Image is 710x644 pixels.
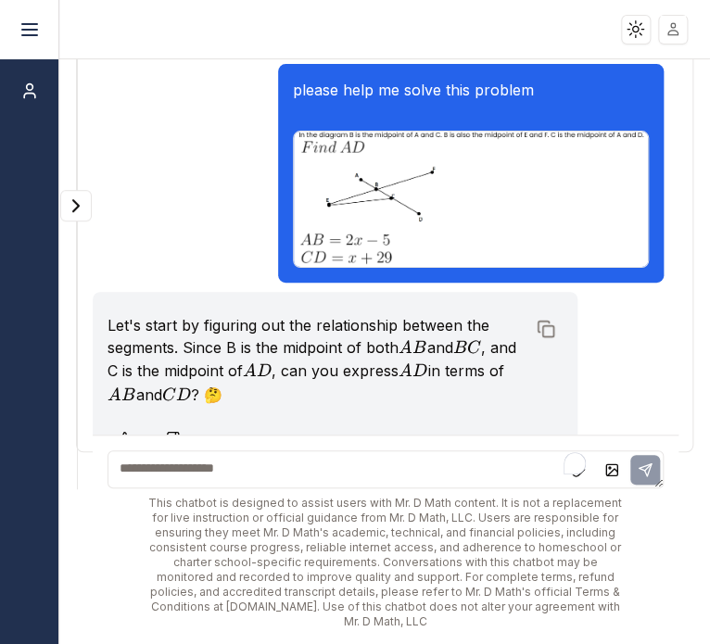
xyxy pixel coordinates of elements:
span: B [412,340,426,357]
textarea: To enrich screen reader interactions, please activate Accessibility in Grammarly extension settings [108,450,664,488]
span: B [121,387,135,404]
p: please help me solve this problem [293,79,649,101]
img: placeholder-user.jpg [660,16,687,43]
button: Expand panel [60,190,92,221]
div: This chatbot is designed to assist users with Mr. D Math content. It is not a replacement for liv... [108,496,664,629]
span: D [257,363,272,380]
span: A [399,363,412,380]
p: Let's start by figuring out the relationship between the segments. Since B is the midpoint of bot... [108,314,526,407]
span: D [176,387,191,404]
span: A [243,363,257,380]
img: Uploaded image [293,131,649,268]
span: D [412,363,427,380]
span: A [108,387,121,404]
span: BC [453,340,480,357]
span: A [399,340,412,357]
span: C [162,387,175,404]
